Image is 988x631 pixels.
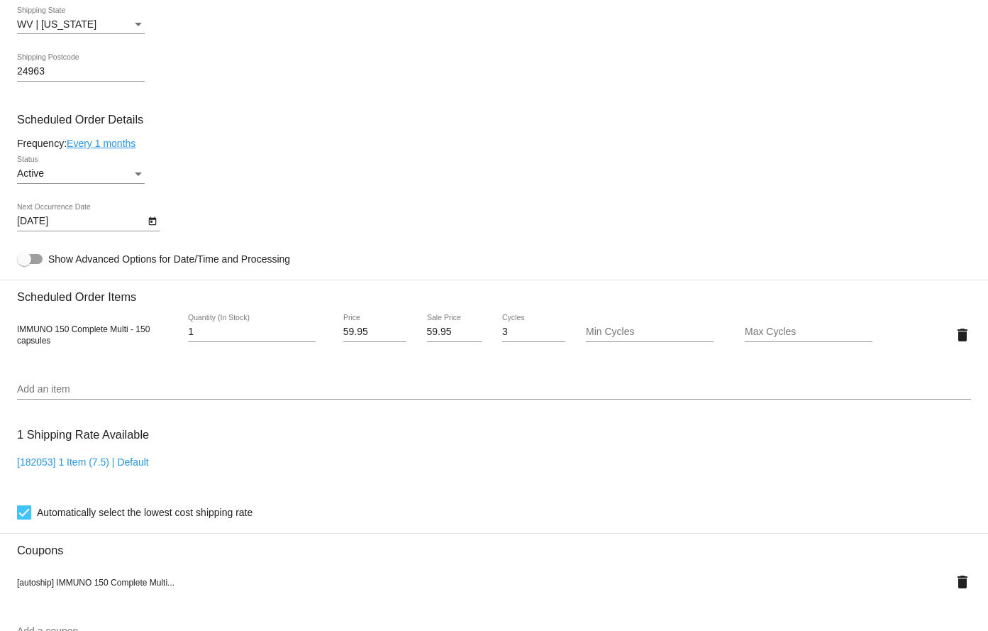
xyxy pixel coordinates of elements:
span: Active [17,168,44,179]
span: IMMUNO 150 Complete Multi - 150 capsules [17,324,150,346]
button: Open calendar [145,213,160,228]
h3: 1 Shipping Rate Available [17,419,149,450]
span: Show Advanced Options for Date/Time and Processing [48,252,290,266]
input: Max Cycles [745,327,872,338]
input: Min Cycles [586,327,714,338]
mat-select: Status [17,168,145,180]
input: Quantity (In Stock) [188,327,316,338]
input: Sale Price [427,327,482,338]
span: Automatically select the lowest cost shipping rate [37,504,252,521]
h3: Scheduled Order Details [17,113,971,126]
input: Cycles [502,327,565,338]
span: WV | [US_STATE] [17,18,96,30]
h3: Coupons [17,533,971,557]
a: Every 1 months [67,138,135,149]
input: Add an item [17,384,971,395]
mat-icon: delete [954,574,971,591]
input: Shipping Postcode [17,66,145,77]
mat-icon: delete [954,327,971,344]
input: Price [343,327,406,338]
input: Next Occurrence Date [17,216,145,227]
span: [autoship] IMMUNO 150 Complete Multi... [17,578,174,588]
div: Frequency: [17,138,971,149]
a: [182053] 1 Item (7.5) | Default [17,456,149,468]
mat-select: Shipping State [17,19,145,31]
h3: Scheduled Order Items [17,280,971,304]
